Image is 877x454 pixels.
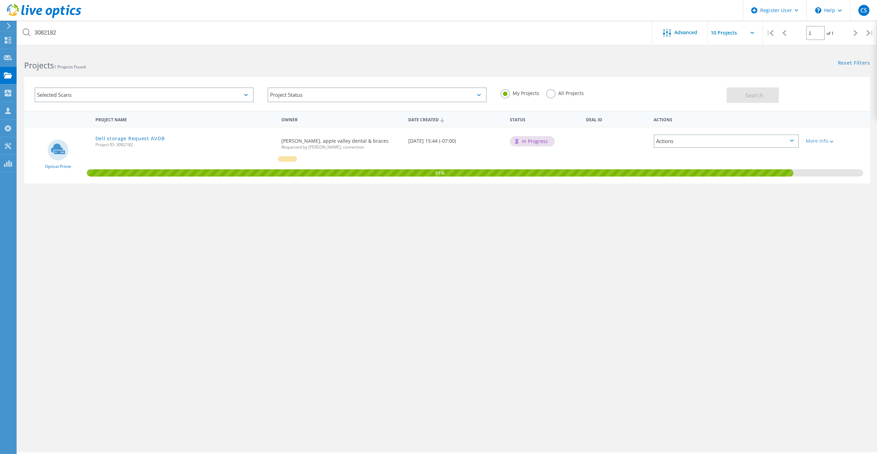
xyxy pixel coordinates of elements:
span: of 1 [827,30,834,36]
span: Requested by [PERSON_NAME], connection [281,145,401,149]
div: Date Created [405,113,506,126]
div: Owner [278,113,405,125]
div: In Progress [510,136,555,146]
div: Deal Id [582,113,650,125]
label: My Projects [501,89,539,96]
a: Live Optics Dashboard [7,15,81,19]
span: 91% [87,169,793,176]
div: Project Name [92,113,278,125]
div: Selected Scans [35,87,254,102]
div: [DATE] 15:44 (-07:00) [405,127,506,150]
div: Status [506,113,582,125]
button: Search [727,87,779,103]
span: Project ID: 3082182 [95,143,274,147]
a: Dell storage Request AVDB [95,136,165,141]
span: Advanced [674,30,697,35]
span: Optical Prime [45,164,71,169]
b: Projects [24,60,54,71]
div: | [763,21,777,45]
div: | [863,21,877,45]
span: Search [745,92,763,99]
div: Actions [650,113,802,125]
div: Project Status [268,87,487,102]
div: Actions [654,134,799,148]
span: CS [860,8,867,13]
span: 1 Projects Found [54,64,86,70]
div: [PERSON_NAME], apple valley dental & braces [278,127,405,156]
div: More Info [806,139,867,143]
input: Search projects by name, owner, ID, company, etc [17,21,653,45]
label: All Projects [546,89,584,96]
a: Reset Filters [838,60,870,66]
svg: \n [815,7,821,13]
